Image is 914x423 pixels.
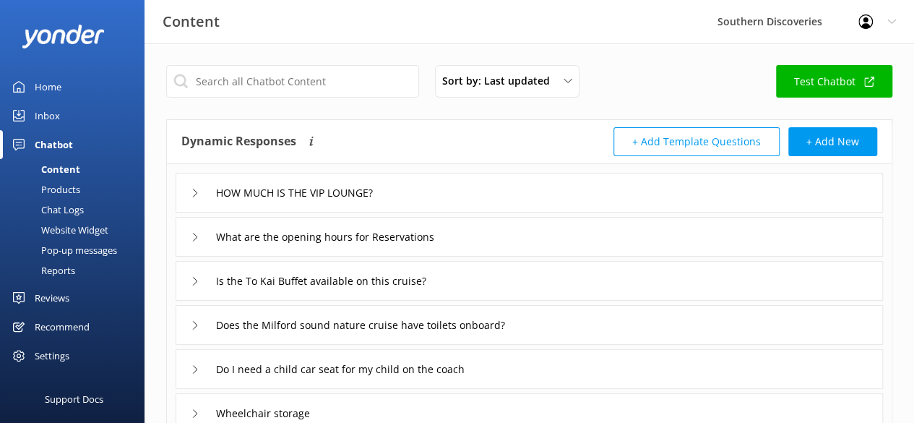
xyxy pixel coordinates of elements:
button: + Add Template Questions [613,127,780,156]
div: Content [9,159,80,179]
div: Settings [35,341,69,370]
a: Reports [9,260,145,281]
div: Chatbot [35,130,73,159]
div: Inbox [35,101,60,130]
h3: Content [163,10,220,33]
div: Products [9,179,80,200]
a: Chat Logs [9,200,145,220]
div: Reports [9,260,75,281]
a: Test Chatbot [776,65,892,98]
div: Home [35,72,61,101]
div: Chat Logs [9,200,84,220]
a: Content [9,159,145,179]
a: Products [9,179,145,200]
div: Pop-up messages [9,240,117,260]
span: Sort by: Last updated [442,73,559,89]
div: Recommend [35,312,90,341]
div: Website Widget [9,220,108,240]
h4: Dynamic Responses [181,127,296,156]
a: Website Widget [9,220,145,240]
button: + Add New [788,127,877,156]
img: yonder-white-logo.png [22,25,105,48]
a: Pop-up messages [9,240,145,260]
div: Reviews [35,283,69,312]
input: Search all Chatbot Content [166,65,419,98]
div: Support Docs [45,385,103,414]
